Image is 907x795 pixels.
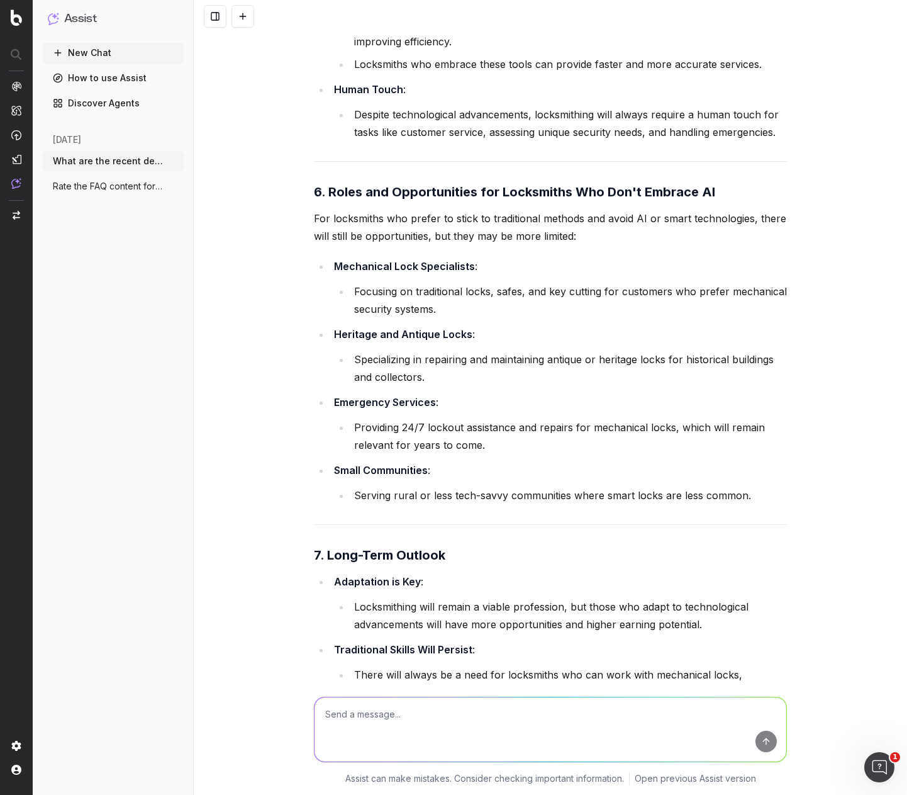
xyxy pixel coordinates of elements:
[635,772,756,785] a: Open previous Assist version
[314,184,715,200] strong: 6. Roles and Opportunities for Locksmiths Who Don't Embrace AI
[350,106,787,141] li: Despite technological advancements, locksmithing will always require a human touch for tasks like...
[11,81,21,91] img: Analytics
[334,575,421,588] strong: Adaptation is Key
[314,548,445,563] strong: 7. Long-Term Outlook
[334,643,472,656] strong: Traditional Skills Will Persist
[334,464,428,476] strong: Small Communities
[43,68,184,88] a: How to use Assist
[11,765,21,775] img: My account
[11,178,21,189] img: Assist
[350,15,787,50] li: AI tools can enhance locksmithing by automating repetitive tasks, diagnosing issues, and improvin...
[350,283,787,318] li: Focusing on traditional locks, safes, and key cutting for customers who prefer mechanical securit...
[334,328,472,341] strong: Heritage and Antique Locks
[11,154,21,164] img: Studio
[43,151,184,171] button: What are the recent developments in AI a
[350,55,787,73] li: Locksmiths who embrace these tools can provide faster and more accurate services.
[11,105,21,116] img: Intelligence
[334,83,403,96] strong: Human Touch
[864,752,894,782] iframe: Intercom live chat
[350,351,787,386] li: Specializing in repairing and maintaining antique or heritage locks for historical buildings and ...
[350,666,787,701] li: There will always be a need for locksmiths who can work with mechanical locks, especially in nich...
[330,257,787,318] li: :
[43,43,184,63] button: New Chat
[43,93,184,113] a: Discover Agents
[314,210,787,245] p: For locksmiths who prefer to stick to traditional methods and avoid AI or smart technologies, the...
[330,81,787,141] li: :
[64,10,97,28] h1: Assist
[53,155,164,167] span: What are the recent developments in AI a
[890,752,900,762] span: 1
[48,13,59,25] img: Assist
[11,9,22,26] img: Botify logo
[350,487,787,504] li: Serving rural or less tech-savvy communities where smart locks are less common.
[350,598,787,633] li: Locksmithing will remain a viable profession, but those who adapt to technological advancements w...
[345,772,624,785] p: Assist can make mistakes. Consider checking important information.
[13,211,20,220] img: Switch project
[330,573,787,633] li: :
[334,260,475,273] strong: Mechanical Lock Specialists
[334,396,436,409] strong: Emergency Services
[330,641,787,701] li: :
[330,393,787,454] li: :
[11,741,21,751] img: Setting
[53,133,81,146] span: [DATE]
[53,180,164,193] span: Rate the FAQ content for the two categor
[330,461,787,504] li: :
[330,325,787,386] li: :
[43,176,184,196] button: Rate the FAQ content for the two categor
[48,10,179,28] button: Assist
[350,419,787,454] li: Providing 24/7 lockout assistance and repairs for mechanical locks, which will remain relevant fo...
[11,130,21,140] img: Activation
